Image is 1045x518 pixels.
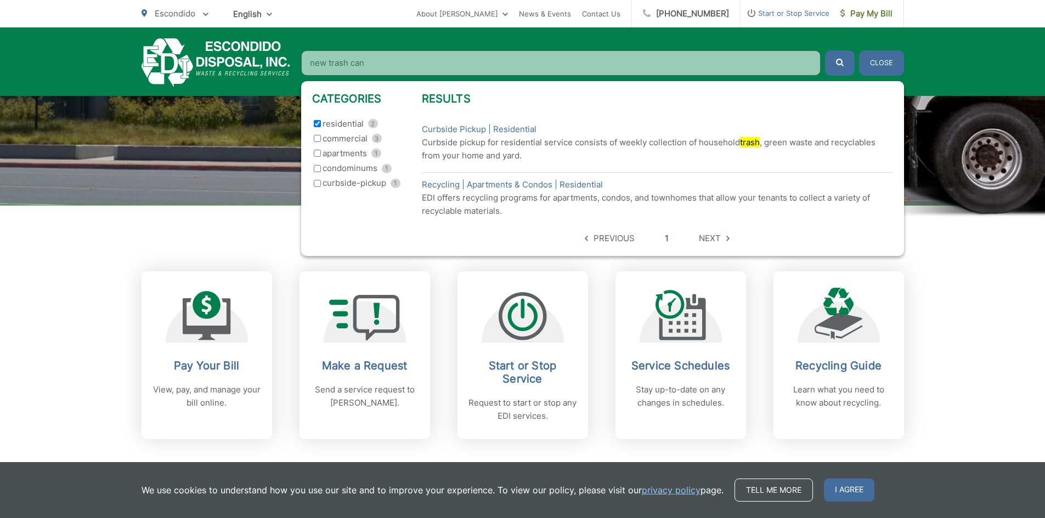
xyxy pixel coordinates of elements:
[323,132,368,145] span: commercial
[859,50,904,76] button: Close
[699,232,721,245] span: Next
[615,271,746,439] a: Service Schedules Stay up-to-date on any changes in schedules.
[784,359,893,372] h2: Recycling Guide
[422,191,893,218] p: EDI offers recycling programs for apartments, condos, and townhomes that allow your tenants to co...
[422,178,603,191] a: Recycling | Apartments & Condos | Residential
[642,483,701,497] a: privacy policy
[382,164,392,173] span: 1
[840,7,893,20] span: Pay My Bill
[314,180,321,187] input: curbside-pickup 1
[152,383,261,409] p: View, pay, and manage your bill online.
[323,162,377,175] span: condominums
[371,149,381,158] span: 1
[323,147,367,160] span: apartments
[665,232,669,245] a: 1
[314,165,321,172] input: condominums 1
[323,177,386,190] span: curbside-pickup
[372,134,382,143] span: 3
[740,137,760,147] mark: trash
[314,120,321,127] input: residential 2
[422,123,536,136] a: Curbside Pickup | Residential
[152,359,261,372] h2: Pay Your Bill
[825,50,855,76] button: Submit the search query.
[323,117,364,130] span: residential
[773,271,904,439] a: Recycling Guide Learn what you need to know about recycling.
[142,38,290,87] a: EDCD logo. Return to the homepage.
[735,479,813,502] a: Tell me more
[824,479,874,502] span: I agree
[225,4,280,24] span: English
[368,119,378,128] span: 2
[468,396,577,423] p: Request to start or stop any EDI services.
[142,483,724,497] p: We use cookies to understand how you use our site and to improve your experience. To view our pol...
[391,179,400,188] span: 1
[468,359,577,385] h2: Start or Stop Service
[310,359,419,372] h2: Make a Request
[155,8,195,19] span: Escondido
[626,359,735,372] h2: Service Schedules
[582,7,620,20] a: Contact Us
[422,136,893,162] p: Curbside pickup for residential service consists of weekly collection of household , green waste ...
[416,7,508,20] a: About [PERSON_NAME]
[784,383,893,409] p: Learn what you need to know about recycling.
[422,92,893,105] h3: Results
[314,150,321,157] input: apartments 1
[312,92,422,105] h3: Categories
[301,50,821,76] input: Search
[519,7,571,20] a: News & Events
[300,271,430,439] a: Make a Request Send a service request to [PERSON_NAME].
[314,135,321,142] input: commercial 3
[142,271,272,439] a: Pay Your Bill View, pay, and manage your bill online.
[310,383,419,409] p: Send a service request to [PERSON_NAME].
[626,383,735,409] p: Stay up-to-date on any changes in schedules.
[594,232,635,245] span: Previous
